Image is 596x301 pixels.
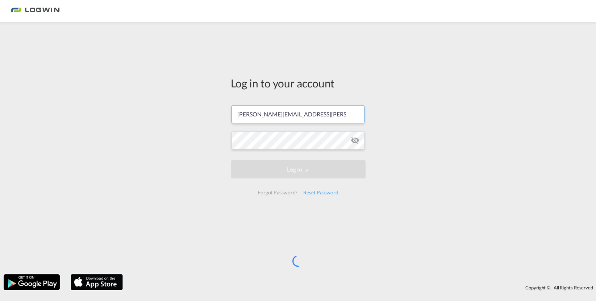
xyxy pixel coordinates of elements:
[232,105,364,123] input: Enter email/phone number
[231,75,366,91] div: Log in to your account
[351,136,359,145] md-icon: icon-eye-off
[70,273,124,291] img: apple.png
[300,186,341,199] div: Reset Password
[11,3,60,19] img: bc73a0e0d8c111efacd525e4c8ad7d32.png
[231,160,366,178] button: LOGIN
[3,273,61,291] img: google.png
[255,186,300,199] div: Forgot Password?
[126,281,596,294] div: Copyright © . All Rights Reserved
